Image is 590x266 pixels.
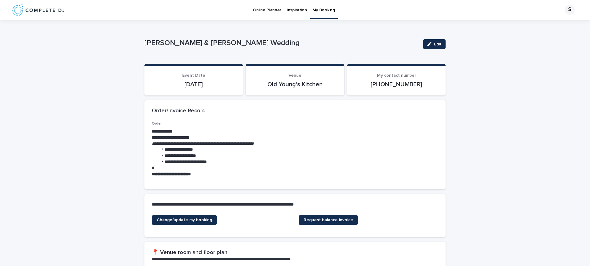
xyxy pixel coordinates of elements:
[182,73,205,78] span: Event Date
[152,122,162,125] span: Order
[152,81,235,88] p: [DATE]
[299,215,358,225] a: Request balance invoice
[12,4,64,16] img: 8nP3zCmvR2aWrOmylPw8
[152,215,217,225] a: Change/update my booking
[355,81,438,88] p: [PHONE_NUMBER]
[152,249,227,256] h2: 📍 Venue room and floor plan
[152,108,206,114] h2: Order/Invoice Record
[144,39,418,48] p: [PERSON_NAME] & [PERSON_NAME] Wedding
[304,218,353,222] span: Request balance invoice
[289,73,301,78] span: Venue
[565,5,575,15] div: S
[157,218,212,222] span: Change/update my booking
[434,42,442,46] span: Edit
[253,81,337,88] p: Old Young’s Kitchen
[423,39,446,49] button: Edit
[377,73,416,78] span: My contact number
